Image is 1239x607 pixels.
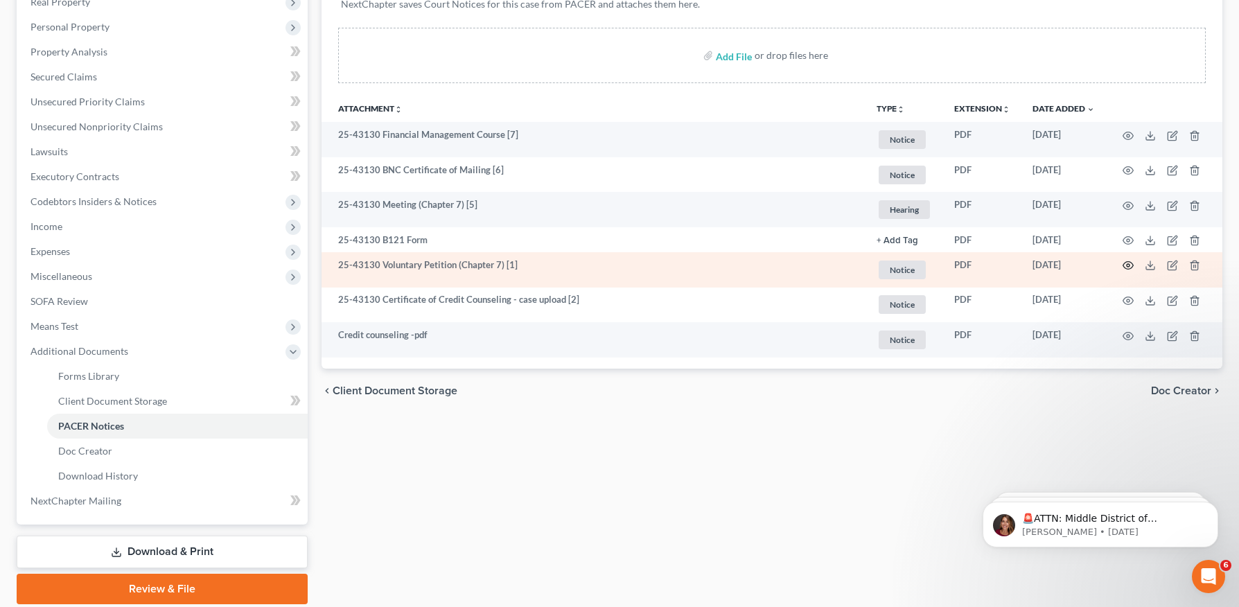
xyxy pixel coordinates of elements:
[1021,122,1106,157] td: [DATE]
[17,536,308,568] a: Download & Print
[879,295,926,314] span: Notice
[394,105,403,114] i: unfold_more
[1192,560,1225,593] iframe: Intercom live chat
[47,389,308,414] a: Client Document Storage
[30,220,62,232] span: Income
[58,445,112,457] span: Doc Creator
[322,227,865,252] td: 25-43130 B121 Form
[877,258,932,281] a: Notice
[30,495,121,507] span: NextChapter Mailing
[879,261,926,279] span: Notice
[877,198,932,221] a: Hearing
[30,46,107,58] span: Property Analysis
[19,64,308,89] a: Secured Claims
[47,414,308,439] a: PACER Notices
[19,114,308,139] a: Unsecured Nonpriority Claims
[1021,227,1106,252] td: [DATE]
[943,252,1021,288] td: PDF
[17,574,308,604] a: Review & File
[322,385,457,396] button: chevron_left Client Document Storage
[1151,385,1222,396] button: Doc Creator chevron_right
[19,39,308,64] a: Property Analysis
[322,157,865,193] td: 25-43130 BNC Certificate of Mailing [6]
[1021,252,1106,288] td: [DATE]
[1087,105,1095,114] i: expand_more
[322,322,865,358] td: Credit counseling -pdf
[1220,560,1231,571] span: 6
[30,345,128,357] span: Additional Documents
[322,192,865,227] td: 25-43130 Meeting (Chapter 7) [5]
[1021,192,1106,227] td: [DATE]
[19,164,308,189] a: Executory Contracts
[30,21,109,33] span: Personal Property
[879,130,926,149] span: Notice
[30,170,119,182] span: Executory Contracts
[30,121,163,132] span: Unsecured Nonpriority Claims
[1002,105,1010,114] i: unfold_more
[322,385,333,396] i: chevron_left
[755,49,828,62] div: or drop files here
[1021,322,1106,358] td: [DATE]
[943,288,1021,323] td: PDF
[333,385,457,396] span: Client Document Storage
[877,236,918,245] button: + Add Tag
[47,439,308,464] a: Doc Creator
[19,489,308,513] a: NextChapter Mailing
[943,157,1021,193] td: PDF
[338,103,403,114] a: Attachmentunfold_more
[1151,385,1211,396] span: Doc Creator
[943,227,1021,252] td: PDF
[30,195,157,207] span: Codebtors Insiders & Notices
[322,288,865,323] td: 25-43130 Certificate of Credit Counseling - case upload [2]
[1021,288,1106,323] td: [DATE]
[877,128,932,151] a: Notice
[19,139,308,164] a: Lawsuits
[877,328,932,351] a: Notice
[877,234,932,247] a: + Add Tag
[30,270,92,282] span: Miscellaneous
[879,166,926,184] span: Notice
[962,473,1239,570] iframe: Intercom notifications message
[19,289,308,314] a: SOFA Review
[897,105,905,114] i: unfold_more
[877,293,932,316] a: Notice
[30,320,78,332] span: Means Test
[30,245,70,257] span: Expenses
[877,164,932,186] a: Notice
[1211,385,1222,396] i: chevron_right
[58,395,167,407] span: Client Document Storage
[58,420,124,432] span: PACER Notices
[47,364,308,389] a: Forms Library
[322,252,865,288] td: 25-43130 Voluntary Petition (Chapter 7) [1]
[954,103,1010,114] a: Extensionunfold_more
[58,370,119,382] span: Forms Library
[877,105,905,114] button: TYPEunfold_more
[879,200,930,219] span: Hearing
[47,464,308,489] a: Download History
[30,295,88,307] span: SOFA Review
[19,89,308,114] a: Unsecured Priority Claims
[943,192,1021,227] td: PDF
[322,122,865,157] td: 25-43130 Financial Management Course [7]
[30,96,145,107] span: Unsecured Priority Claims
[30,146,68,157] span: Lawsuits
[1021,157,1106,193] td: [DATE]
[30,71,97,82] span: Secured Claims
[1032,103,1095,114] a: Date Added expand_more
[943,322,1021,358] td: PDF
[58,470,138,482] span: Download History
[943,122,1021,157] td: PDF
[879,331,926,349] span: Notice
